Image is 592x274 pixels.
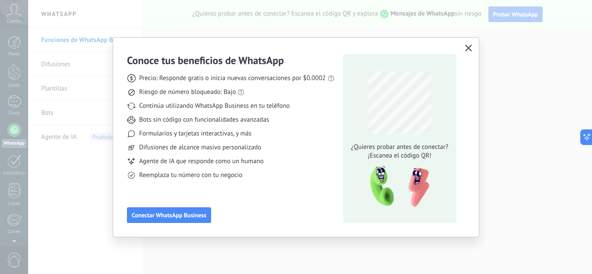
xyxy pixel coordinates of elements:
span: Agente de IA que responde como un humano [139,157,263,166]
span: Reemplaza tu número con tu negocio [139,171,242,180]
span: Formularios y tarjetas interactivas, y más [139,129,251,138]
h3: Conoce tus beneficios de WhatsApp [127,54,284,67]
span: Continúa utilizando WhatsApp Business en tu teléfono [139,102,289,110]
span: Conectar WhatsApp Business [132,212,206,218]
img: qr-pic-1x.png [363,164,431,210]
button: Conectar WhatsApp Business [127,207,211,223]
span: Bots sin código con funcionalidades avanzadas [139,116,269,124]
span: Riesgo de número bloqueado: Bajo [139,88,236,97]
span: ¡Escanea el código QR! [348,152,451,160]
span: Precio: Responde gratis o inicia nuevas conversaciones por $0.0002 [139,74,326,83]
span: ¿Quieres probar antes de conectar? [348,143,451,152]
span: Difusiones de alcance masivo personalizado [139,143,261,152]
